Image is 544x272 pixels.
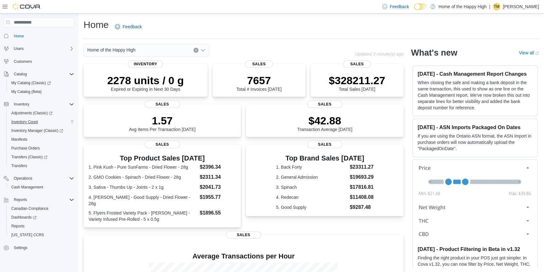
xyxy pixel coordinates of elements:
div: Total Sales [DATE] [329,74,385,92]
span: Settings [14,245,27,250]
div: Total # Invoices [DATE] [236,74,281,92]
dd: $2041.73 [200,183,236,191]
dd: $9287.48 [350,204,374,211]
span: Inventory [11,101,74,108]
button: Manifests [6,135,77,144]
p: Home of the Happy High [438,3,487,10]
div: Tristen Mueller [493,3,500,10]
span: Inventory Count [11,119,38,124]
a: Adjustments (Classic) [9,109,55,117]
dd: $17816.81 [350,183,374,191]
span: Home of the Happy High [87,46,135,54]
div: Transaction Average [DATE] [297,114,352,132]
dt: 1. Back Forty [276,164,347,170]
h1: Home [84,19,109,31]
dt: 4. Redecan [276,194,347,200]
span: Home [14,34,24,39]
span: Washington CCRS [9,231,74,239]
div: Avg Items Per Transaction [DATE] [129,114,196,132]
span: Transfers (Classic) [9,153,74,161]
a: Reports [9,222,27,230]
span: Users [11,45,74,52]
dt: 2. General Admission [276,174,347,180]
input: Dark Mode [414,3,427,10]
button: Customers [1,57,77,66]
a: Canadian Compliance [9,205,51,212]
span: Operations [11,175,74,182]
a: Settings [11,244,30,252]
svg: External link [535,52,539,55]
span: Inventory [128,60,163,68]
span: Adjustments (Classic) [9,109,74,117]
span: My Catalog (Classic) [11,80,51,85]
div: Expired or Expiring in Next 30 Days [107,74,184,92]
p: Updated 3 minute(s) ago [355,52,403,57]
span: Cash Management [11,185,43,190]
span: Reports [14,197,27,202]
button: Reports [11,196,30,204]
span: Dashboards [9,214,74,221]
span: Purchase Orders [11,146,40,151]
h4: Average Transactions per Hour [89,253,399,260]
span: Customers [11,57,74,65]
span: Sales [145,141,180,148]
button: Open list of options [200,48,205,53]
nav: Complex example [4,29,74,269]
p: If you are using the Ontario ASN format, the ASN Import in purchase orders will now automatically... [418,133,532,152]
button: Catalog [11,70,29,78]
dt: 3. Sativa - Thumbs Up - Joints - 2 x 1g [89,184,197,190]
p: 2278 units / 0 g [107,74,184,87]
span: [US_STATE] CCRS [11,232,44,237]
button: Settings [1,243,77,252]
dd: $19693.29 [350,173,374,181]
dd: $1955.77 [200,193,236,201]
dt: 3. Spinach [276,184,347,190]
a: Inventory Count [9,118,41,126]
a: Inventory Manager (Classic) [6,126,77,135]
p: 7657 [236,74,281,87]
button: Canadian Compliance [6,204,77,213]
span: Manifests [9,136,74,143]
dd: $2396.34 [200,163,236,171]
span: Users [14,46,24,51]
a: Cash Management [9,183,46,191]
span: Inventory [14,102,29,107]
span: Transfers (Classic) [11,155,47,160]
span: Cash Management [9,183,74,191]
button: Cash Management [6,183,77,192]
a: [US_STATE] CCRS [9,231,46,239]
p: $42.88 [297,114,352,127]
button: Users [1,44,77,53]
span: Inventory Manager (Classic) [11,128,63,133]
a: My Catalog (Classic) [9,79,53,87]
p: | [489,3,490,10]
dd: $23311.27 [350,163,374,171]
dd: $11408.08 [350,193,374,201]
span: Settings [11,244,74,252]
a: Manifests [9,136,30,143]
a: Adjustments (Classic) [6,109,77,117]
a: Transfers (Classic) [6,153,77,161]
span: Transfers [11,163,27,168]
span: Sales [245,60,273,68]
a: My Catalog (Beta) [9,88,44,95]
h3: Top Brand Sales [DATE] [276,155,374,162]
span: Sales [343,60,371,68]
span: Adjustments (Classic) [11,111,52,116]
h3: [DATE] - Cash Management Report Changes [418,71,532,77]
span: Manifests [11,137,27,142]
h2: What's new [411,48,457,58]
span: Catalog [11,70,74,78]
dd: $1896.55 [200,209,236,217]
span: Sales [226,231,261,239]
span: Reports [11,224,24,229]
p: $328211.27 [329,74,385,87]
span: Dashboards [11,215,36,220]
button: Catalog [1,70,77,79]
span: Customers [14,59,32,64]
a: Inventory Manager (Classic) [9,127,66,134]
span: Sales [307,101,342,108]
span: Operations [14,176,32,181]
span: Reports [9,222,74,230]
a: Home [11,32,26,40]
